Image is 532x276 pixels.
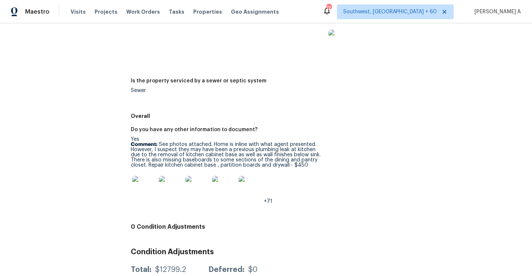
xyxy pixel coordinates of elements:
[131,266,151,273] div: Total:
[169,9,184,14] span: Tasks
[264,199,272,204] span: +71
[155,266,186,273] div: $12799.2
[131,137,321,204] div: Yes
[131,127,258,132] h5: Do you have any other information to document?
[193,8,222,16] span: Properties
[131,88,321,93] div: Sewer
[343,8,437,16] span: Southwest, [GEOGRAPHIC_DATA] + 60
[71,8,86,16] span: Visits
[25,8,50,16] span: Maestro
[131,248,523,256] h3: Condition Adjustments
[248,266,258,273] div: $0
[131,142,321,168] p: See photos attached. Home is inline with what agent presented. However, I suspect they may have b...
[131,142,157,147] b: Comment:
[126,8,160,16] span: Work Orders
[326,4,331,12] div: 727
[208,266,245,273] div: Deferred:
[231,8,279,16] span: Geo Assignments
[131,78,266,84] h5: Is the property serviced by a sewer or septic system
[131,223,523,231] h4: 0 Condition Adjustments
[471,8,521,16] span: [PERSON_NAME] A
[131,112,523,120] h5: Overall
[95,8,117,16] span: Projects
